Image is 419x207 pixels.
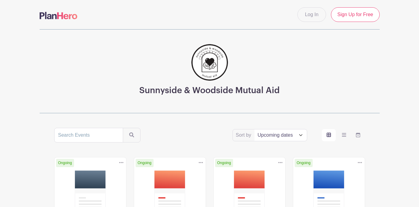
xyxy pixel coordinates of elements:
[40,12,77,19] img: logo-507f7623f17ff9eddc593b1ce0a138ce2505c220e1c5a4e2b4648c50719b7d32.svg
[331,7,379,22] a: Sign Up for Free
[139,86,280,96] h3: Sunnyside & Woodside Mutual Aid
[236,132,253,139] label: Sort by
[191,44,228,81] img: 256.png
[297,7,326,22] a: Log In
[322,129,365,141] div: order and view
[54,128,123,142] input: Search Events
